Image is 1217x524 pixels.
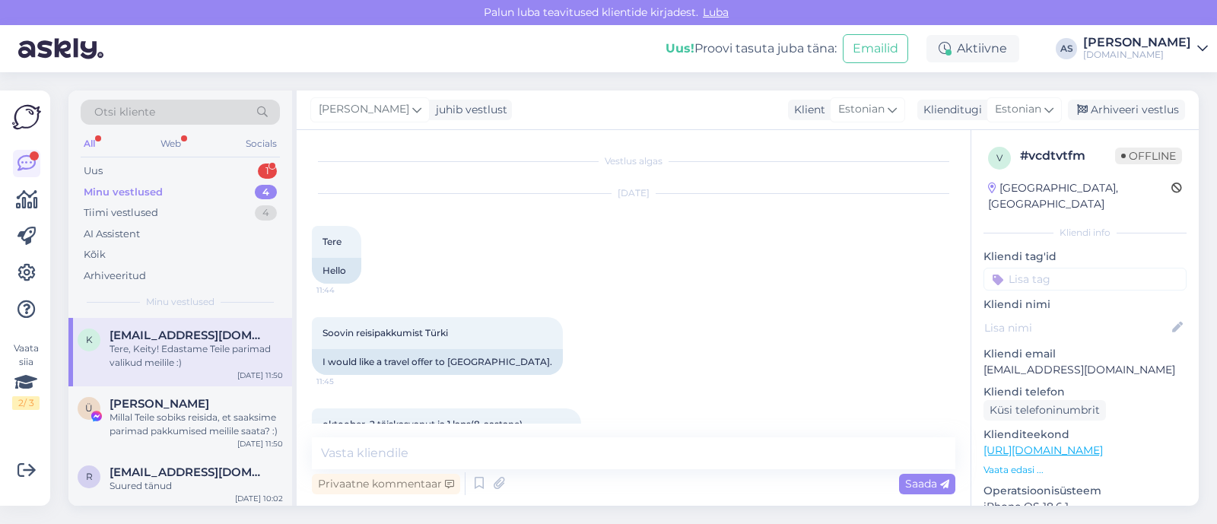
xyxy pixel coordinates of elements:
[983,499,1187,515] p: iPhone OS 18.6.1
[237,370,283,381] div: [DATE] 11:50
[258,164,277,179] div: 1
[1020,147,1115,165] div: # vcdtvtfm
[983,463,1187,477] p: Vaata edasi ...
[84,227,140,242] div: AI Assistent
[235,493,283,504] div: [DATE] 10:02
[323,327,448,338] span: Soovin reisipakkumist Türki
[94,104,155,120] span: Otsi kliente
[983,297,1187,313] p: Kliendi nimi
[110,342,283,370] div: Tere, Keity! Edastame Teile parimad valikud meilile :)
[81,134,98,154] div: All
[110,411,283,438] div: Millal Teile sobiks reisida, et saaksime parimad pakkumised meilile saata? :)
[110,465,268,479] span: reimo.toomast@mail.ee
[312,258,361,284] div: Hello
[983,226,1187,240] div: Kliendi info
[666,40,837,58] div: Proovi tasuta juba täna:
[157,134,184,154] div: Web
[983,384,1187,400] p: Kliendi telefon
[323,236,342,247] span: Tere
[84,247,106,262] div: Kõik
[84,268,146,284] div: Arhiveeritud
[995,101,1041,118] span: Estonian
[110,329,268,342] span: keityrikken@gmail.com
[110,479,283,493] div: Suured tänud
[983,443,1103,457] a: [URL][DOMAIN_NAME]
[146,295,214,309] span: Minu vestlused
[983,249,1187,265] p: Kliendi tag'id
[838,101,885,118] span: Estonian
[917,102,982,118] div: Klienditugi
[312,349,563,375] div: I would like a travel offer to [GEOGRAPHIC_DATA].
[788,102,825,118] div: Klient
[255,185,277,200] div: 4
[12,341,40,410] div: Vaata siia
[905,477,949,491] span: Saada
[84,205,158,221] div: Tiimi vestlused
[983,483,1187,499] p: Operatsioonisüsteem
[12,396,40,410] div: 2 / 3
[983,362,1187,378] p: [EMAIL_ADDRESS][DOMAIN_NAME]
[312,474,460,494] div: Privaatne kommentaar
[316,284,373,296] span: 11:44
[1083,37,1191,49] div: [PERSON_NAME]
[1068,100,1185,120] div: Arhiveeri vestlus
[110,397,209,411] span: Ülle Ütt
[316,376,373,387] span: 11:45
[237,438,283,449] div: [DATE] 11:50
[843,34,908,63] button: Emailid
[988,180,1171,212] div: [GEOGRAPHIC_DATA], [GEOGRAPHIC_DATA]
[1056,38,1077,59] div: AS
[12,103,41,132] img: Askly Logo
[243,134,280,154] div: Socials
[983,427,1187,443] p: Klienditeekond
[698,5,733,19] span: Luba
[996,152,1003,164] span: v
[1115,148,1182,164] span: Offline
[319,101,409,118] span: [PERSON_NAME]
[983,400,1106,421] div: Küsi telefoninumbrit
[926,35,1019,62] div: Aktiivne
[666,41,694,56] b: Uus!
[983,268,1187,291] input: Lisa tag
[84,164,103,179] div: Uus
[323,418,523,430] span: oktoober, 2 täiskasvanut ja 1 laps(8-aastane)
[84,185,163,200] div: Minu vestlused
[312,186,955,200] div: [DATE]
[86,334,93,345] span: k
[312,154,955,168] div: Vestlus algas
[1083,49,1191,61] div: [DOMAIN_NAME]
[1083,37,1208,61] a: [PERSON_NAME][DOMAIN_NAME]
[86,471,93,482] span: r
[984,319,1169,336] input: Lisa nimi
[85,402,93,414] span: Ü
[255,205,277,221] div: 4
[983,346,1187,362] p: Kliendi email
[430,102,507,118] div: juhib vestlust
